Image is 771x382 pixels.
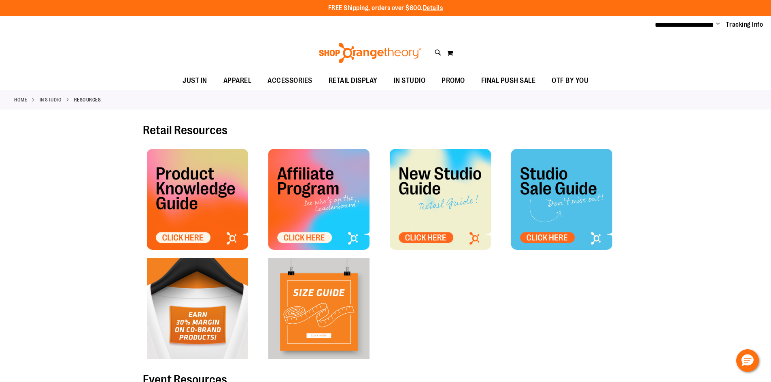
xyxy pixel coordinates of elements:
button: Hello, have a question? Let’s chat. [736,349,759,372]
button: Account menu [716,21,720,29]
a: ACCESSORIES [259,72,321,90]
span: PROMO [442,72,465,90]
a: PROMO [433,72,473,90]
span: RETAIL DISPLAY [329,72,378,90]
span: IN STUDIO [394,72,426,90]
a: FINAL PUSH SALE [473,72,544,90]
h2: Retail Resources [143,124,629,137]
img: OTF Tile - Co Brand Marketing [147,258,248,359]
span: JUST IN [183,72,207,90]
a: APPAREL [215,72,260,90]
strong: Resources [74,96,101,103]
span: APPAREL [223,72,252,90]
img: OTF Affiliate Tile [268,149,370,250]
a: OTF BY YOU [544,72,597,90]
span: FINAL PUSH SALE [481,72,536,90]
a: Details [423,4,443,12]
span: ACCESSORIES [268,72,312,90]
a: Home [14,96,27,103]
a: Tracking Info [726,20,763,29]
a: IN STUDIO [40,96,62,103]
img: Shop Orangetheory [318,43,423,63]
a: IN STUDIO [386,72,434,90]
img: OTF - Studio Sale Tile [511,149,612,250]
p: FREE Shipping, orders over $600. [328,4,443,13]
a: RETAIL DISPLAY [321,72,386,90]
a: JUST IN [174,72,215,90]
span: OTF BY YOU [552,72,588,90]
